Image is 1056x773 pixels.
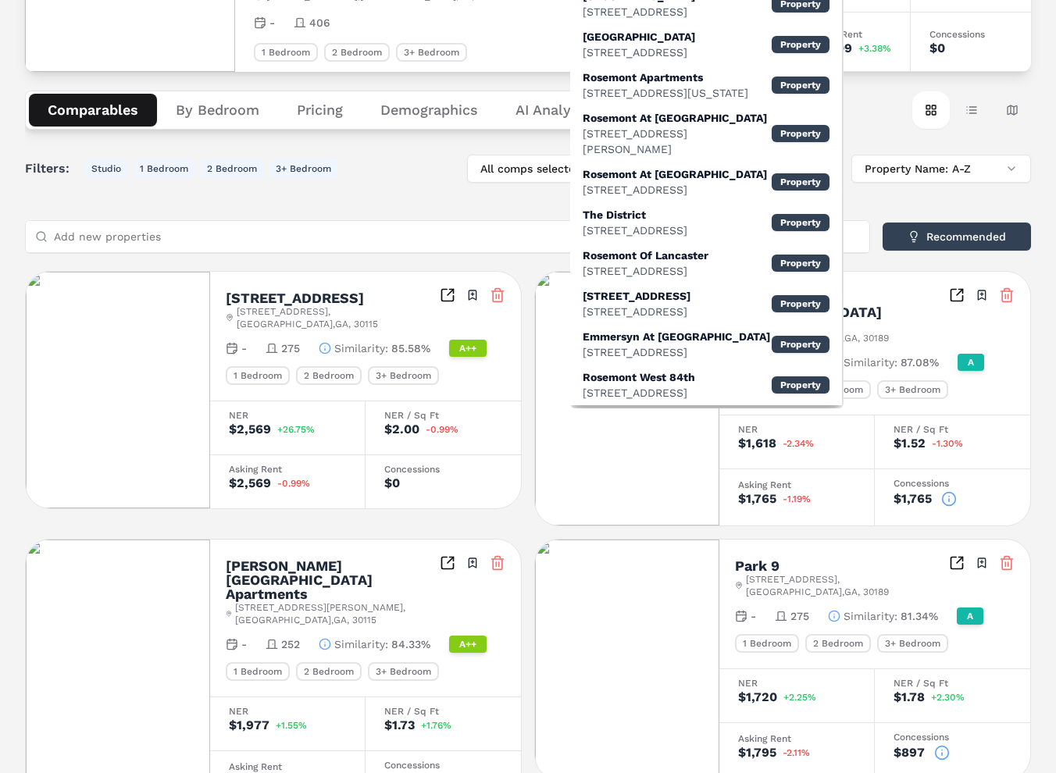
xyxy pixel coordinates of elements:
div: $1,720 [738,691,777,704]
div: Asking Rent [229,762,346,771]
span: [STREET_ADDRESS] , [GEOGRAPHIC_DATA] , GA , 30189 [746,573,949,598]
div: Emmersyn At [GEOGRAPHIC_DATA] [583,329,770,344]
span: +2.30% [931,693,965,702]
div: NER / Sq Ft [894,679,1011,688]
div: NER / Sq Ft [384,411,502,420]
div: A++ [449,340,487,357]
button: Pricing [278,94,362,126]
div: Property: The District [570,202,842,243]
button: AI Analysis [497,94,609,126]
div: 1 Bedroom [254,43,318,62]
div: 2 Bedroom [324,43,390,62]
div: Rosemont At [GEOGRAPHIC_DATA] [583,166,767,182]
span: 84.33% [391,636,430,652]
div: NER [229,411,346,420]
a: Inspect Comparables [949,555,965,571]
div: 2 Bedroom [805,634,871,653]
div: Rosemont Of Lancaster [583,248,708,263]
button: Demographics [362,94,497,126]
button: Property Name: A-Z [851,155,1031,183]
span: - [241,636,247,652]
div: [STREET_ADDRESS] [583,4,695,20]
div: Concessions [384,761,502,770]
div: Asking Rent [809,30,891,39]
div: $1,795 [738,746,776,759]
div: [STREET_ADDRESS] [583,182,767,198]
span: 252 [281,636,300,652]
div: Property [772,125,829,142]
div: A [958,354,984,371]
div: Property [772,77,829,94]
div: [STREET_ADDRESS] [583,288,690,304]
button: Recommended [883,223,1031,251]
div: [STREET_ADDRESS][US_STATE] [583,85,748,101]
div: $897 [894,746,925,759]
button: 2 Bedroom [201,159,263,178]
div: 3+ Bedroom [396,43,467,62]
div: [STREET_ADDRESS] [583,223,687,238]
div: 2 Bedroom [296,662,362,681]
a: Inspect Comparables [949,287,965,303]
div: Asking Rent [738,480,855,490]
div: Property [772,173,829,191]
span: 275 [281,340,300,356]
span: Similarity : [844,354,897,370]
div: NER [229,707,346,716]
span: +2.25% [783,693,816,702]
span: +1.55% [276,721,307,730]
div: 1 Bedroom [226,662,290,681]
span: +26.75% [277,425,315,434]
div: Concessions [894,479,1011,488]
div: 3+ Bedroom [368,662,439,681]
div: 3+ Bedroom [877,634,948,653]
div: Property: Rosemont Place [570,24,842,65]
div: Concessions [384,465,502,474]
div: $0 [929,42,945,55]
button: 3+ Bedroom [269,159,337,178]
span: 275 [790,608,809,624]
span: 406 [309,15,330,30]
div: Concessions [894,732,1011,742]
div: [STREET_ADDRESS] [583,385,695,401]
div: Property [772,214,829,231]
div: Asking Rent [229,465,346,474]
div: NER [738,679,855,688]
h2: [STREET_ADDRESS] [226,291,364,305]
span: Similarity : [844,608,897,624]
div: $2,569 [229,423,271,436]
span: [STREET_ADDRESS][PERSON_NAME] , [GEOGRAPHIC_DATA] , GA , 30115 [235,601,440,626]
div: Property [772,336,829,353]
div: [STREET_ADDRESS][PERSON_NAME] [583,126,772,157]
button: Comparables [29,94,157,126]
button: Studio [85,159,127,178]
div: 1 Bedroom [226,366,290,385]
div: $2.00 [384,423,419,436]
div: $1,618 [738,437,776,450]
div: $1.73 [384,719,415,732]
h2: [PERSON_NAME][GEOGRAPHIC_DATA] Apartments [226,559,440,601]
div: Property [772,295,829,312]
div: [STREET_ADDRESS] [583,45,695,60]
div: Property: Rosemont West 84th [570,365,842,405]
span: 87.08% [901,354,939,370]
button: All comps selected [467,155,647,183]
div: NER [738,425,855,434]
div: $1,765 [894,493,932,505]
span: - [751,608,756,624]
span: -0.99% [426,425,458,434]
span: [STREET_ADDRESS] , [GEOGRAPHIC_DATA] , GA , 30115 [237,305,440,330]
input: Add new properties [54,221,860,252]
div: Property: Rosemont At Meadow Lane [570,162,842,202]
div: $1,977 [229,719,269,732]
span: [STREET_ADDRESS] , [GEOGRAPHIC_DATA] , GA , 30189 [746,319,949,344]
span: -1.30% [932,439,963,448]
div: $2,569 [229,477,271,490]
div: $1.52 [894,437,926,450]
div: 3+ Bedroom [877,380,948,399]
span: +3.38% [858,44,891,53]
div: NER / Sq Ft [894,425,1011,434]
span: Similarity : [334,340,388,356]
span: Similarity : [334,636,388,652]
button: 1 Bedroom [134,159,194,178]
button: By Bedroom [157,94,278,126]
